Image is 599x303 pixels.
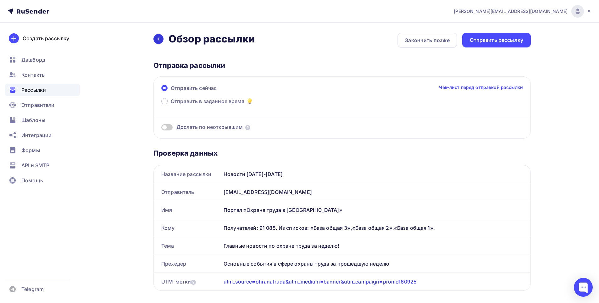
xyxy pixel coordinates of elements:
a: Рассылки [5,84,80,96]
a: Формы [5,144,80,157]
div: Закончить позже [405,36,450,44]
span: Контакты [21,71,46,79]
span: Дашборд [21,56,45,63]
span: Telegram [21,285,44,293]
span: Рассылки [21,86,46,94]
h3: Срочный договор для главного бухгалтера: что говорит закон [88,153,193,163]
p: Пятый КСОЮ напомнил: при сокращении работодателю нельзя вводить сотрудников в заблуждение, предла... [88,220,193,257]
div: Создать рассылку [23,35,69,42]
div: Тема [154,237,221,255]
p: Роструд напомнил: срочный трудовой договор с главным бухгалтером можно заключить только при оформ... [88,168,193,189]
strong: Главные новости по охране труда за прошедшую неделю [31,136,176,141]
a: Контакты [5,69,80,81]
span: Дослать по неоткрывшим [176,124,243,131]
img: Картинка [31,201,86,231]
a: В рассылке — дайджест. В Telegram — живые новости. Подписывайтесь и будьте в курсе самых важных с... [88,102,189,120]
a: Новости [47,43,64,48]
span: Отправители [21,101,55,109]
p: Читайте очередную подборку свежих и интересных новостей, вышедших у нас на портале. [33,75,193,88]
span: API и SMTP [21,162,49,169]
img: Охрана труда в России ohranatruda.ru [30,11,197,40]
div: Отправка рассылки [153,61,531,70]
a: Чек-лист перед отправкой рассылки [439,84,523,91]
div: Портал «Охрана труда в [GEOGRAPHIC_DATA]» [221,201,530,219]
div: [EMAIL_ADDRESS][DOMAIN_NAME] [221,183,530,201]
a: [PERSON_NAME][EMAIL_ADDRESS][DOMAIN_NAME] [454,5,591,18]
p: Портал продолжает знакомить вас с самой актуальной информацией по охране труда. [33,63,193,75]
span: Интеграции [21,131,52,139]
table: divider [33,94,193,95]
strong: Здравствуйте, коллеги! [33,57,84,62]
a: Soft [103,43,110,48]
div: utm_source=ohranatruda&utm_medium=banner&utm_campaign=promo160925 [224,278,417,285]
a: Библиотека [71,43,95,48]
a: [DOMAIN_NAME] [48,63,84,68]
span: Агрегатор [47,43,180,48]
div: Основные события в сфере охраны труда за прошедшую неделю [221,255,530,273]
a: Шаблоны [5,114,80,126]
div: Прехедер [154,255,221,273]
div: Проверка данных [153,149,531,157]
img: Картинка [31,148,86,179]
a: Услуги [166,43,179,48]
span: Шаблоны [21,116,45,124]
span: Отправить сейчас [171,84,217,92]
div: Отправитель [154,183,221,201]
span: Формы [21,146,40,154]
div: Отправить рассылку [470,36,523,44]
div: Имя [154,201,221,219]
span: Отправить в заданное время [171,97,245,105]
a: Читать далее [88,189,112,194]
a: Консультации [118,43,146,48]
span: Помощь [21,177,43,184]
a: Отправители [5,99,80,111]
a: Дашборд [5,53,80,66]
div: Кому [154,219,221,237]
span: Новости портала «Охрана труда в [GEOGRAPHIC_DATA]» — [DOMAIN_NAME] [61,3,165,6]
div: Получателей: 91 085. Из списков: «База общая 3»,«База общая 2»,«База общая 1». [224,224,523,232]
h2: Обзор рассылки [169,33,255,45]
div: UTM-метки [161,278,196,285]
div: Новости [DATE]-[DATE] [221,165,530,183]
div: Главные новости по охране труда за неделю! [221,237,530,255]
span: [PERSON_NAME][EMAIL_ADDRESS][DOMAIN_NAME] [454,8,568,14]
h3: Предложение неподходящих вакансий при сокращении — нарушение [88,205,193,216]
div: Название рассылки [154,165,221,183]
